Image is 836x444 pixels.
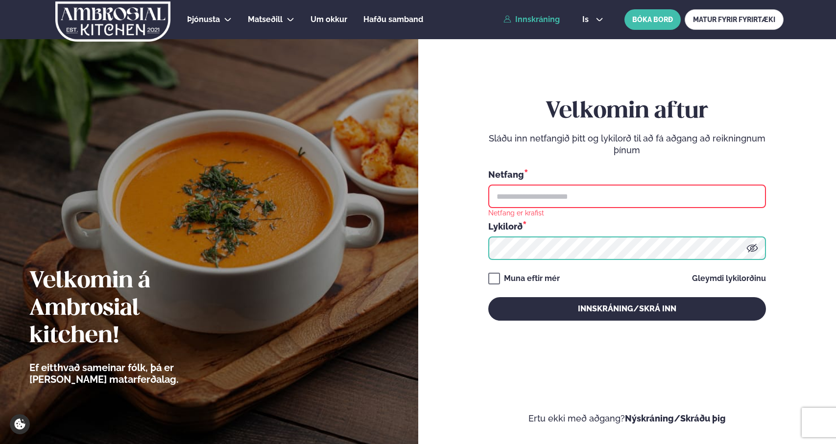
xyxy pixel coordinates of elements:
span: Um okkur [311,15,347,24]
span: Þjónusta [187,15,220,24]
p: Sláðu inn netfangið þitt og lykilorð til að fá aðgang að reikningnum þínum [488,133,766,156]
a: Gleymdi lykilorðinu [692,275,766,282]
div: Lykilorð [488,220,766,233]
h2: Velkomin á Ambrosial kitchen! [29,268,233,350]
button: BÓKA BORÐ [624,9,681,30]
a: MATUR FYRIR FYRIRTÆKI [685,9,784,30]
button: Innskráning/Skrá inn [488,297,766,321]
span: Matseðill [248,15,283,24]
div: Netfang er krafist [488,208,544,217]
a: Cookie settings [10,414,30,434]
a: Innskráning [503,15,560,24]
p: Ef eitthvað sameinar fólk, þá er [PERSON_NAME] matarferðalag. [29,362,233,385]
a: Um okkur [311,14,347,25]
a: Matseðill [248,14,283,25]
a: Þjónusta [187,14,220,25]
a: Nýskráning/Skráðu þig [625,413,726,423]
a: Hafðu samband [363,14,423,25]
img: logo [54,1,171,42]
p: Ertu ekki með aðgang? [448,413,807,424]
span: Hafðu samband [363,15,423,24]
div: Netfang [488,168,766,181]
h2: Velkomin aftur [488,98,766,125]
span: is [582,16,592,23]
button: is [574,16,611,23]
